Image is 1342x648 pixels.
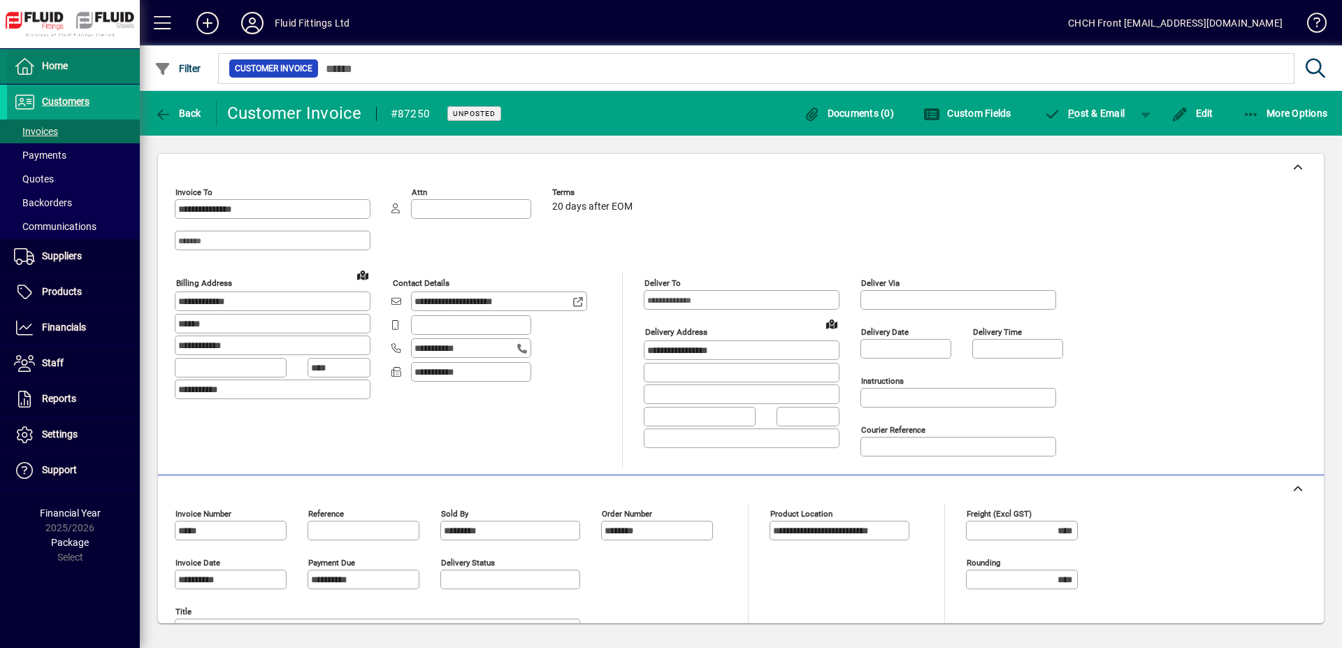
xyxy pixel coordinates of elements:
a: Products [7,275,140,310]
mat-label: Product location [770,509,832,519]
mat-label: Instructions [861,376,904,386]
span: P [1068,108,1074,119]
div: CHCH Front [EMAIL_ADDRESS][DOMAIN_NAME] [1068,12,1283,34]
span: Settings [42,429,78,440]
a: Quotes [7,167,140,191]
span: Filter [154,63,201,74]
span: Financials [42,322,86,333]
button: Custom Fields [920,101,1015,126]
mat-label: Deliver To [644,278,681,288]
span: Payments [14,150,66,161]
span: Products [42,286,82,297]
mat-label: Order number [602,509,652,519]
span: Package [51,537,89,548]
span: Invoices [14,126,58,137]
a: Financials [7,310,140,345]
mat-label: Deliver via [861,278,900,288]
span: Communications [14,221,96,232]
button: Add [185,10,230,36]
span: Suppliers [42,250,82,261]
app-page-header-button: Back [140,101,217,126]
mat-label: Invoice number [175,509,231,519]
span: Reports [42,393,76,404]
a: Support [7,453,140,488]
span: Home [42,60,68,71]
span: ost & Email [1044,108,1125,119]
button: Profile [230,10,275,36]
span: 20 days after EOM [552,201,633,213]
span: Customer Invoice [235,62,312,75]
mat-label: Payment due [308,558,355,568]
a: Communications [7,215,140,238]
a: View on map [821,312,843,335]
span: Terms [552,188,636,197]
span: More Options [1243,108,1328,119]
div: Customer Invoice [227,102,362,124]
a: View on map [352,264,374,286]
span: Financial Year [40,507,101,519]
span: Staff [42,357,64,368]
span: Unposted [453,109,496,118]
mat-label: Title [175,607,192,617]
mat-label: Delivery date [861,327,909,337]
button: Back [151,101,205,126]
span: Support [42,464,77,475]
span: Edit [1171,108,1213,119]
span: Backorders [14,197,72,208]
mat-label: Invoice To [175,187,212,197]
button: Filter [151,56,205,81]
a: Staff [7,346,140,381]
span: Custom Fields [923,108,1011,119]
a: Reports [7,382,140,417]
button: More Options [1239,101,1332,126]
span: Quotes [14,173,54,185]
span: Back [154,108,201,119]
mat-label: Rounding [967,558,1000,568]
a: Settings [7,417,140,452]
button: Documents (0) [800,101,897,126]
a: Suppliers [7,239,140,274]
mat-label: Delivery time [973,327,1022,337]
a: Knowledge Base [1297,3,1325,48]
button: Post & Email [1037,101,1132,126]
mat-label: Sold by [441,509,468,519]
button: Edit [1168,101,1217,126]
mat-label: Freight (excl GST) [967,509,1032,519]
mat-label: Delivery status [441,558,495,568]
span: Customers [42,96,89,107]
mat-label: Courier Reference [861,425,925,435]
a: Payments [7,143,140,167]
a: Invoices [7,120,140,143]
mat-label: Attn [412,187,427,197]
mat-label: Reference [308,509,344,519]
a: Home [7,49,140,84]
div: #87250 [391,103,431,125]
span: Documents (0) [803,108,894,119]
div: Fluid Fittings Ltd [275,12,349,34]
a: Backorders [7,191,140,215]
mat-label: Invoice date [175,558,220,568]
